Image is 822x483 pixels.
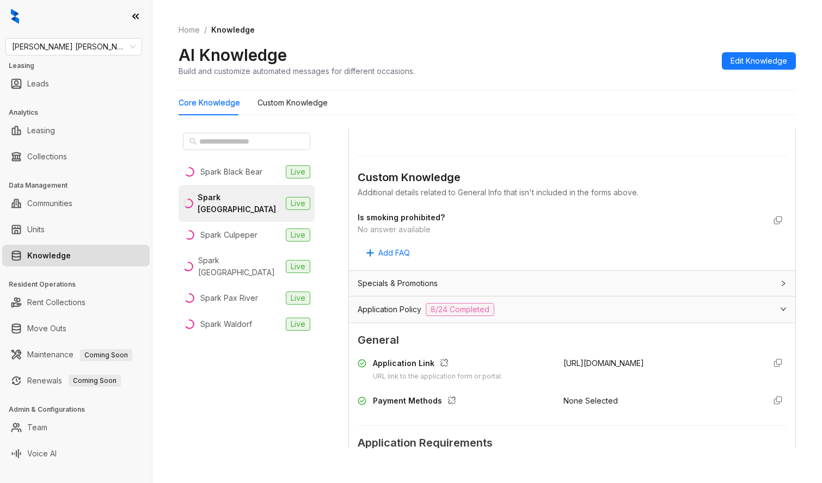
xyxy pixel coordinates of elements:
a: Team [27,417,47,438]
h3: Resident Operations [9,280,152,289]
li: Communities [2,193,150,214]
h3: Admin & Configurations [9,405,152,414]
button: Add FAQ [358,244,419,262]
span: Specials & Promotions [358,277,438,289]
span: Coming Soon [69,375,121,387]
li: Move Outs [2,318,150,339]
div: Custom Knowledge [257,97,328,109]
li: Knowledge [2,245,150,267]
span: 8/24 Completed [426,303,494,316]
span: Live [286,228,310,242]
a: Units [27,219,45,240]
span: Live [286,197,310,210]
h3: Analytics [9,108,152,117]
div: Spark Culpeper [200,229,257,241]
a: Rent Collections [27,292,85,313]
img: logo [11,9,19,24]
span: Application Policy [358,304,421,315]
span: Add FAQ [378,247,410,259]
div: Application Link [373,357,502,371]
a: RenewalsComing Soon [27,370,121,392]
li: Team [2,417,150,438]
span: search [189,138,197,145]
span: Live [286,260,310,273]
div: Spark Black Bear [200,166,262,178]
div: Spark [GEOGRAPHIC_DATA] [198,255,281,278]
a: Knowledge [27,245,71,267]
span: None Selected [563,396,618,405]
span: Coming Soon [80,349,132,361]
div: Build and customize automated messages for different occasions. [179,65,415,77]
div: Specials & Promotions [349,271,795,296]
li: / [204,24,207,36]
span: collapsed [780,280,787,287]
li: Leads [2,73,150,95]
li: Voice AI [2,443,150,465]
a: Leasing [27,120,55,141]
div: Spark Pax River [200,292,258,304]
div: Application Policy8/24 Completed [349,296,795,323]
span: Live [286,165,310,178]
li: Rent Collections [2,292,150,313]
a: Home [176,24,202,36]
span: Live [286,292,310,305]
div: Payment Methods [373,395,461,409]
a: Collections [27,146,67,168]
strong: Is smoking prohibited? [358,213,445,222]
div: Spark Waldorf [200,318,252,330]
div: Spark [GEOGRAPHIC_DATA] [198,191,281,215]
span: [URL][DOMAIN_NAME] [563,358,644,368]
div: URL link to the application form or portal. [373,371,502,382]
h2: AI Knowledge [179,45,287,65]
span: Live [286,318,310,331]
a: Voice AI [27,443,57,465]
span: General [358,332,787,349]
div: Core Knowledge [179,97,240,109]
li: Leasing [2,120,150,141]
div: Additional details related to General Info that isn't included in the forms above. [358,187,787,199]
span: Gates Hudson [12,39,136,55]
a: Communities [27,193,72,214]
li: Units [2,219,150,240]
h3: Leasing [9,61,152,71]
span: Application Requirements [358,435,787,451]
li: Maintenance [2,344,150,366]
a: Leads [27,73,49,95]
div: Custom Knowledge [358,169,787,186]
li: Collections [2,146,150,168]
li: Renewals [2,370,150,392]
span: expanded [780,306,787,312]
button: Edit Knowledge [722,52,796,70]
span: Knowledge [211,25,255,34]
a: Move Outs [27,318,66,339]
div: No answer available [358,224,765,236]
h3: Data Management [9,181,152,190]
span: Edit Knowledge [731,55,787,67]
